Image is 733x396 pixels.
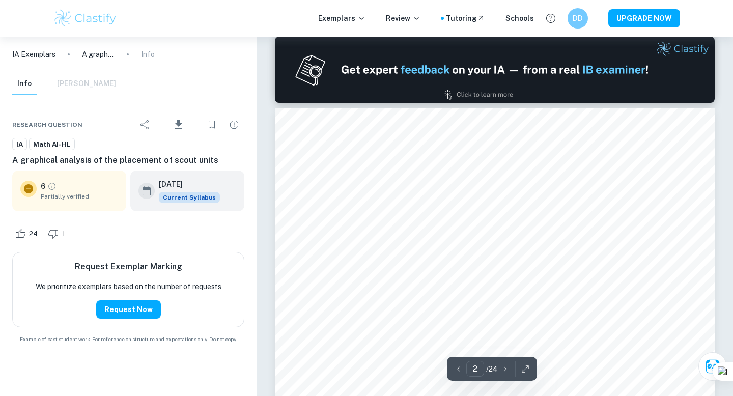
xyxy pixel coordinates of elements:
[75,261,182,273] h6: Request Exemplar Marking
[486,363,498,375] p: / 24
[202,115,222,135] div: Bookmark
[13,139,26,150] span: IA
[275,37,715,103] img: Ad
[82,49,115,60] p: A graphical analysis of the placement of scout units
[572,13,584,24] h6: DD
[36,281,221,292] p: We prioritize exemplars based on the number of requests
[608,9,680,27] button: UPGRADE NOW
[157,111,200,138] div: Download
[386,13,420,24] p: Review
[446,13,485,24] a: Tutoring
[698,352,727,381] button: Ask Clai
[12,73,37,95] button: Info
[57,229,71,239] span: 1
[29,138,75,151] a: Math AI-HL
[318,13,365,24] p: Exemplars
[30,139,74,150] span: Math AI-HL
[12,335,244,343] span: Example of past student work. For reference on structure and expectations only. Do not copy.
[47,182,57,191] a: Grade partially verified
[12,138,27,151] a: IA
[224,115,244,135] div: Report issue
[505,13,534,24] a: Schools
[135,115,155,135] div: Share
[568,8,588,29] button: DD
[159,192,220,203] span: Current Syllabus
[41,181,45,192] p: 6
[141,49,155,60] p: Info
[159,192,220,203] div: This exemplar is based on the current syllabus. Feel free to refer to it for inspiration/ideas wh...
[96,300,161,319] button: Request Now
[12,225,43,242] div: Like
[23,229,43,239] span: 24
[41,192,118,201] span: Partially verified
[53,8,118,29] img: Clastify logo
[12,120,82,129] span: Research question
[12,154,244,166] h6: A graphical analysis of the placement of scout units
[159,179,212,190] h6: [DATE]
[12,49,55,60] a: IA Exemplars
[45,225,71,242] div: Dislike
[542,10,559,27] button: Help and Feedback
